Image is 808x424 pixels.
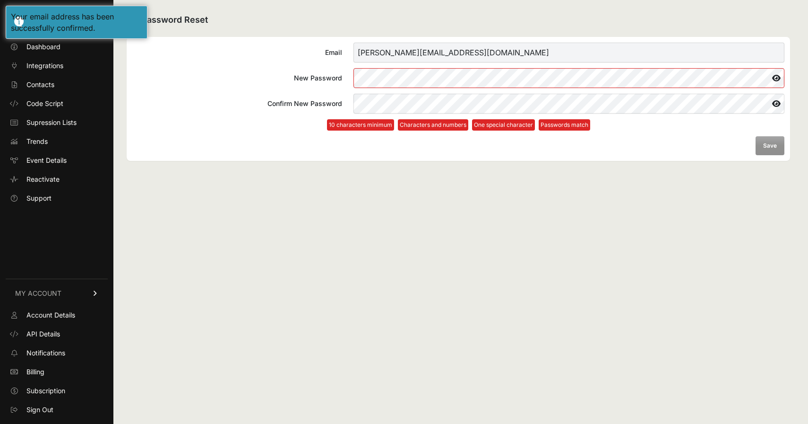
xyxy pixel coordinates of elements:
[6,279,108,308] a: MY ACCOUNT
[26,310,75,320] span: Account Details
[26,367,44,377] span: Billing
[26,137,48,146] span: Trends
[127,13,790,27] h2: Password Reset
[472,119,535,131] li: One special character
[26,118,77,127] span: Supression Lists
[6,96,108,111] a: Code Script
[353,43,784,62] input: Email
[6,115,108,130] a: Supression Lists
[26,42,60,52] span: Dashboard
[353,68,784,88] input: New Password
[6,191,108,206] a: Support
[6,39,108,54] a: Dashboard
[6,383,108,398] a: Subscription
[26,61,63,71] span: Integrations
[132,99,342,108] div: Confirm New Password
[398,119,468,131] li: Characters and numbers
[6,364,108,380] a: Billing
[26,99,63,108] span: Code Script
[6,327,108,342] a: API Details
[26,175,60,184] span: Reactivate
[6,134,108,149] a: Trends
[6,172,108,187] a: Reactivate
[6,77,108,92] a: Contacts
[26,386,65,396] span: Subscription
[327,119,394,131] li: 10 characters minimum
[26,329,60,339] span: API Details
[132,73,342,83] div: New Password
[26,156,67,165] span: Event Details
[6,153,108,168] a: Event Details
[539,119,590,131] li: Passwords match
[26,348,65,358] span: Notifications
[132,48,342,57] div: Email
[11,11,142,34] div: Your email address has been successfully confirmed.
[15,289,61,298] span: MY ACCOUNT
[6,402,108,417] a: Sign Out
[353,94,784,114] input: Confirm New Password
[26,194,52,203] span: Support
[6,308,108,323] a: Account Details
[6,58,108,73] a: Integrations
[26,405,53,415] span: Sign Out
[26,80,54,89] span: Contacts
[6,345,108,361] a: Notifications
